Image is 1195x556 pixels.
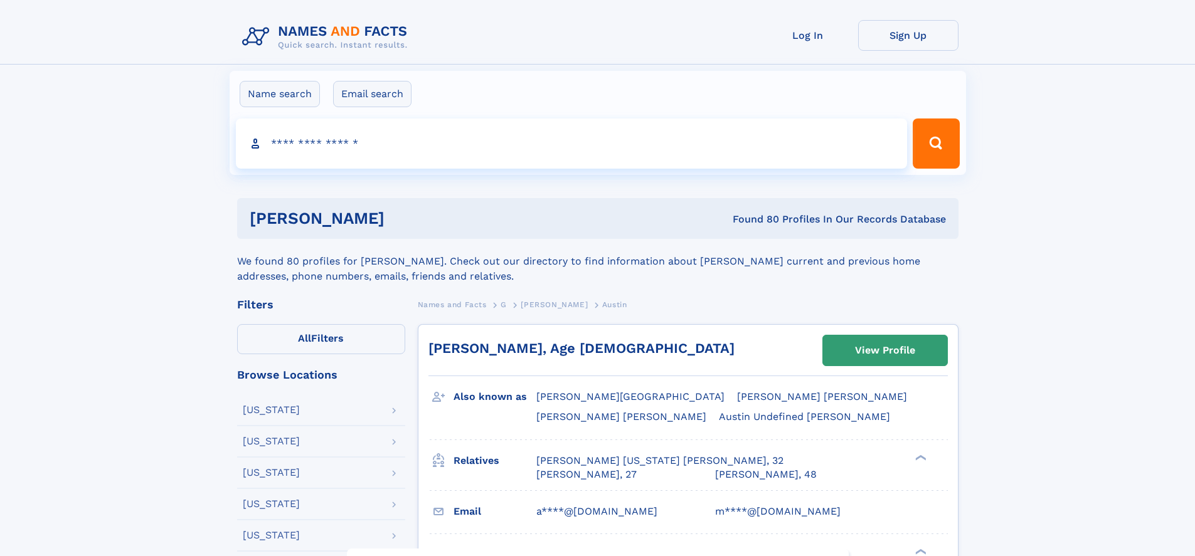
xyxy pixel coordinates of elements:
[243,499,300,509] div: [US_STATE]
[428,340,735,356] a: [PERSON_NAME], Age [DEMOGRAPHIC_DATA]
[243,468,300,478] div: [US_STATE]
[454,450,536,471] h3: Relatives
[912,547,927,555] div: ❯
[237,239,959,284] div: We found 80 profiles for [PERSON_NAME]. Check out our directory to find information about [PERSON...
[602,300,627,309] span: Austin
[536,454,783,468] a: [PERSON_NAME] [US_STATE] [PERSON_NAME], 32
[454,501,536,522] h3: Email
[236,118,908,169] input: search input
[719,411,890,422] span: Austin Undefined [PERSON_NAME]
[333,81,412,107] label: Email search
[237,20,418,54] img: Logo Names and Facts
[912,453,927,461] div: ❯
[823,335,947,365] a: View Profile
[250,211,559,226] h1: [PERSON_NAME]
[243,436,300,446] div: [US_STATE]
[737,391,907,402] span: [PERSON_NAME] [PERSON_NAME]
[298,332,311,344] span: All
[240,81,320,107] label: Name search
[454,386,536,407] h3: Also known as
[243,405,300,415] div: [US_STATE]
[521,296,588,312] a: [PERSON_NAME]
[855,336,915,365] div: View Profile
[237,369,405,380] div: Browse Locations
[858,20,959,51] a: Sign Up
[715,468,817,481] a: [PERSON_NAME], 48
[243,530,300,540] div: [US_STATE]
[536,468,637,481] a: [PERSON_NAME], 27
[501,300,507,309] span: G
[558,212,946,226] div: Found 80 Profiles In Our Records Database
[758,20,858,51] a: Log In
[913,118,959,169] button: Search Button
[237,324,405,354] label: Filters
[521,300,588,309] span: [PERSON_NAME]
[536,391,725,402] span: [PERSON_NAME][GEOGRAPHIC_DATA]
[237,299,405,310] div: Filters
[536,411,706,422] span: [PERSON_NAME] [PERSON_NAME]
[418,296,487,312] a: Names and Facts
[501,296,507,312] a: G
